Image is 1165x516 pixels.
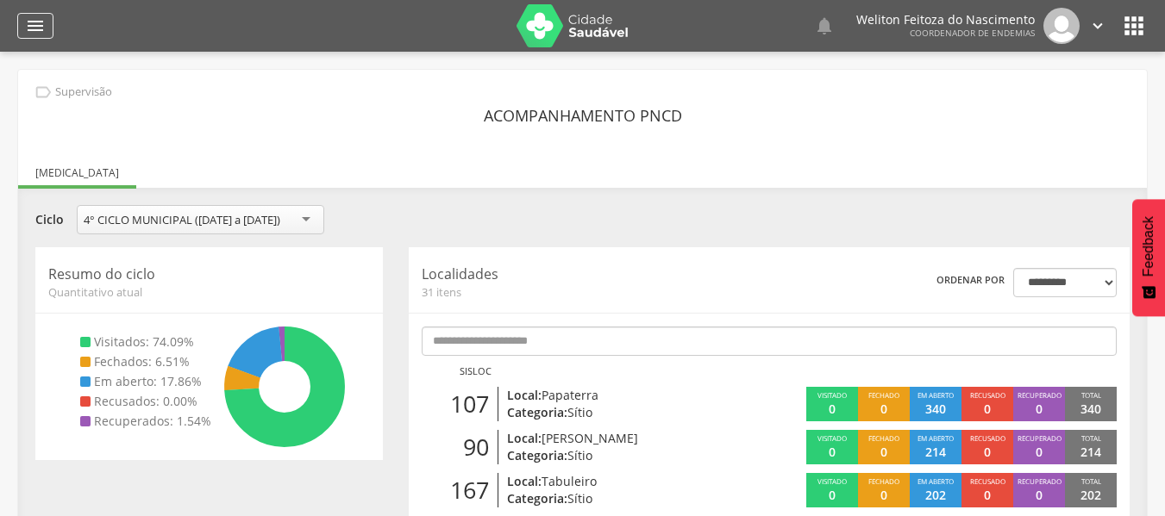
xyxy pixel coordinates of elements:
[1132,199,1165,316] button: Feedback - Mostrar pesquisa
[910,27,1035,39] span: Coordenador de Endemias
[450,388,489,421] span: 107
[1080,487,1101,504] p: 202
[1018,476,1062,486] span: Recuperado
[567,404,592,420] span: Sítio
[1036,444,1043,461] p: 0
[814,8,835,44] a: 
[880,444,887,461] p: 0
[17,13,53,39] a: 
[984,401,991,418] p: 0
[925,487,946,504] p: 202
[1081,433,1101,443] span: Total
[1088,16,1107,35] i: 
[829,444,836,461] p: 0
[422,284,717,300] span: 31 itens
[542,387,598,403] span: Papaterra
[507,387,736,404] p: Local:
[829,401,836,418] p: 0
[567,447,592,463] span: Sítio
[817,390,847,400] span: Visitado
[1036,487,1043,504] p: 0
[463,431,489,464] span: 90
[918,390,954,400] span: Em aberto
[484,100,682,131] header: Acompanhamento PNCD
[507,473,736,490] p: Local:
[1018,433,1062,443] span: Recuperado
[936,273,1005,287] label: Ordenar por
[1141,216,1156,277] span: Feedback
[80,413,211,430] li: Recuperados: 1.54%
[880,487,887,504] p: 0
[1081,476,1101,486] span: Total
[970,476,1005,486] span: Recusado
[450,474,489,507] span: 167
[1120,12,1148,40] i: 
[856,14,1035,26] p: Weliton Feitoza do Nascimento
[507,490,736,507] p: Categoria:
[984,444,991,461] p: 0
[817,433,847,443] span: Visitado
[925,444,946,461] p: 214
[35,211,64,228] label: Ciclo
[1080,401,1101,418] p: 340
[80,353,211,370] li: Fechados: 6.51%
[84,212,280,227] div: 4° CICLO MUNICIPAL ([DATE] a [DATE])
[542,430,638,446] span: [PERSON_NAME]
[80,393,211,410] li: Recusados: 0.00%
[34,83,53,102] i: 
[868,433,899,443] span: Fechado
[48,264,370,284] p: Resumo do ciclo
[918,476,954,486] span: Em aberto
[567,490,592,507] span: Sítio
[1081,390,1101,400] span: Total
[1036,401,1043,418] p: 0
[868,476,899,486] span: Fechado
[55,85,112,99] p: Supervisão
[507,404,736,421] p: Categoria:
[80,333,211,351] li: Visitados: 74.09%
[25,16,46,36] i: 
[880,401,887,418] p: 0
[460,364,492,378] p: Sisloc
[918,433,954,443] span: Em aberto
[868,390,899,400] span: Fechado
[48,284,370,300] span: Quantitativo atual
[1018,390,1062,400] span: Recuperado
[507,447,736,464] p: Categoria:
[422,264,717,284] p: Localidades
[1088,8,1107,44] a: 
[542,473,597,489] span: Tabuleiro
[829,487,836,504] p: 0
[1080,444,1101,461] p: 214
[80,373,211,390] li: Em aberto: 17.86%
[984,487,991,504] p: 0
[970,433,1005,443] span: Recusado
[814,16,835,36] i: 
[925,401,946,418] p: 340
[507,430,736,447] p: Local:
[970,390,1005,400] span: Recusado
[817,476,847,486] span: Visitado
